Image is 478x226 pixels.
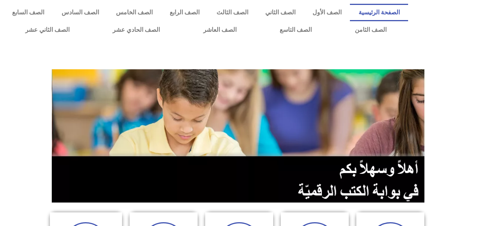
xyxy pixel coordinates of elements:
[4,21,91,39] a: الصف الثاني عشر
[208,4,257,21] a: الصف الثالث
[182,21,258,39] a: الصف العاشر
[333,21,408,39] a: الصف الثامن
[257,4,304,21] a: الصف الثاني
[350,4,408,21] a: الصفحة الرئيسية
[161,4,208,21] a: الصف الرابع
[91,21,181,39] a: الصف الحادي عشر
[107,4,161,21] a: الصف الخامس
[258,21,333,39] a: الصف التاسع
[304,4,350,21] a: الصف الأول
[4,4,53,21] a: الصف السابع
[53,4,107,21] a: الصف السادس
